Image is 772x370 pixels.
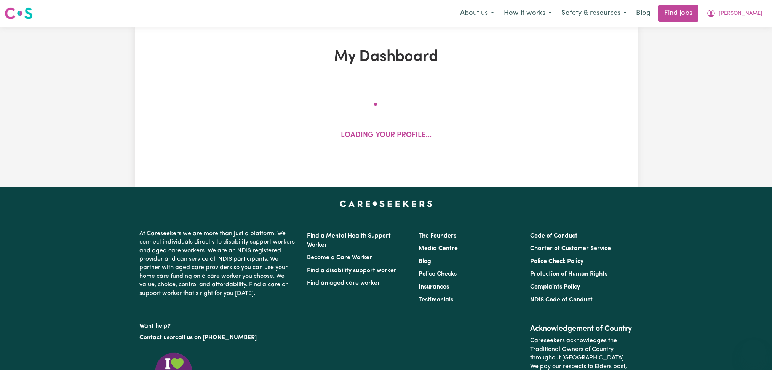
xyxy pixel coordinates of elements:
span: [PERSON_NAME] [719,10,762,18]
p: At Careseekers we are more than just a platform. We connect individuals directly to disability su... [139,226,298,301]
a: Careseekers home page [340,201,432,207]
a: call us on [PHONE_NUMBER] [175,335,257,341]
button: How it works [499,5,556,21]
a: Testimonials [419,297,453,303]
button: About us [455,5,499,21]
p: Loading your profile... [341,130,432,141]
a: Become a Care Worker [307,255,372,261]
a: Careseekers logo [5,5,33,22]
a: The Founders [419,233,456,239]
a: Charter of Customer Service [530,246,611,252]
button: My Account [702,5,767,21]
a: Find a Mental Health Support Worker [307,233,391,248]
a: Police Check Policy [530,258,583,265]
img: Careseekers logo [5,6,33,20]
a: Code of Conduct [530,233,577,239]
a: Blog [631,5,655,22]
a: NDIS Code of Conduct [530,297,593,303]
a: Find a disability support worker [307,268,396,274]
p: or [139,330,298,345]
iframe: Button to launch messaging window [742,340,766,364]
a: Complaints Policy [530,284,580,290]
a: Police Checks [419,271,457,277]
a: Blog [419,258,431,265]
button: Safety & resources [556,5,631,21]
a: Find an aged care worker [307,280,380,286]
a: Media Centre [419,246,458,252]
p: Want help? [139,319,298,330]
h1: My Dashboard [223,48,549,66]
a: Protection of Human Rights [530,271,607,277]
h2: Acknowledgement of Country [530,324,633,333]
a: Contact us [139,335,169,341]
a: Insurances [419,284,449,290]
a: Find jobs [658,5,698,22]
